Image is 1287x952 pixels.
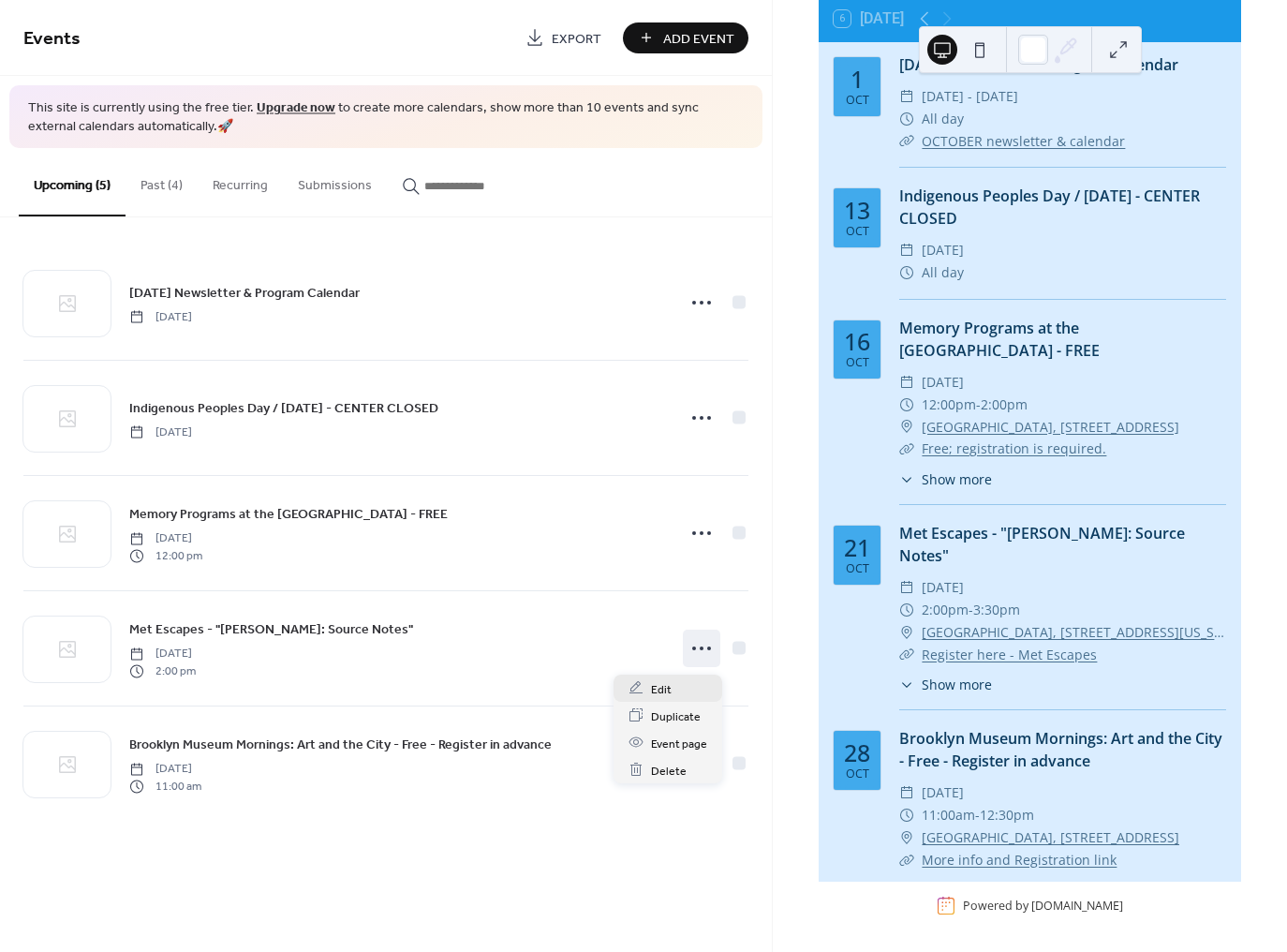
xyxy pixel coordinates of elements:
span: 2:00pm [922,599,969,621]
span: 2:00 pm [129,662,196,679]
span: Duplicate [651,707,701,726]
span: Events [23,21,81,57]
span: All day [922,108,964,130]
a: Met Escapes - "[PERSON_NAME]: Source Notes" [129,618,413,640]
div: ​ [899,130,914,153]
span: [DATE] [922,371,964,394]
a: Memory Programs at the [GEOGRAPHIC_DATA] - FREE [899,318,1100,361]
span: [DATE] [922,576,964,599]
div: ​ [899,781,914,804]
button: Past (4) [126,148,198,215]
div: 28 [844,741,870,765]
a: Indigenous Peoples Day / [DATE] - CENTER CLOSED [129,397,438,419]
span: 2:00pm [981,394,1028,416]
span: - [975,804,980,826]
button: Submissions [283,148,387,215]
a: [DATE] Newsletter & Program Calendar [899,54,1178,75]
span: [DATE] [922,239,964,261]
span: [DATE] [129,424,192,440]
span: - [969,599,973,621]
div: Powered by [963,898,1123,914]
span: 12:00 pm [129,547,202,564]
a: Export [511,22,615,53]
a: Register here - Met Escapes [922,646,1097,663]
button: ​Show more [899,469,992,489]
div: Oct [846,768,869,781]
div: ​ [899,469,914,489]
a: [GEOGRAPHIC_DATA], [STREET_ADDRESS] [922,826,1179,849]
div: Oct [846,563,869,575]
div: ​ [899,675,914,694]
span: [DATE] [129,761,201,778]
button: Upcoming (5) [19,148,126,216]
span: 11:00am [922,804,975,826]
span: Indigenous Peoples Day / [DATE] - CENTER CLOSED [129,398,438,418]
span: [DATE] Newsletter & Program Calendar [129,283,360,303]
span: - [976,394,981,416]
a: Memory Programs at the [GEOGRAPHIC_DATA] - FREE [129,503,448,525]
div: ​ [899,599,914,621]
div: 16 [844,330,870,353]
button: ​Show more [899,881,992,900]
a: OCTOBER newsletter & calendar [922,132,1125,150]
div: Oct [846,95,869,107]
span: 12:30pm [980,804,1034,826]
div: 13 [844,199,870,222]
div: ​ [899,371,914,394]
span: Delete [651,761,687,781]
span: Edit [651,679,672,699]
div: ​ [899,881,914,900]
a: Brooklyn Museum Mornings: Art and the City - Free - Register in advance [899,728,1222,771]
div: ​ [899,826,914,849]
a: [DATE] Newsletter & Program Calendar [129,282,360,304]
span: 11:00 am [129,778,201,795]
span: [DATE] [922,781,964,804]
div: ​ [899,849,914,871]
div: ​ [899,261,914,284]
span: Brooklyn Museum Mornings: Art and the City - Free - Register in advance [129,736,552,755]
div: ​ [899,576,914,599]
button: Add Event [623,22,748,53]
a: Upgrade now [257,96,335,121]
button: Recurring [198,148,283,215]
a: Free; registration is required. [922,439,1106,457]
span: Show more [922,675,992,694]
span: Event page [651,734,707,753]
span: [DATE] [129,646,196,662]
div: ​ [899,438,914,460]
div: ​ [899,644,914,666]
div: ​ [899,239,914,261]
span: Memory Programs at the [GEOGRAPHIC_DATA] - FREE [129,505,448,525]
span: 3:30pm [973,599,1020,621]
button: ​Show more [899,675,992,694]
a: [DOMAIN_NAME] [1031,898,1123,914]
div: Oct [846,357,869,369]
span: All day [922,261,964,284]
a: Met Escapes - "[PERSON_NAME]: Source Notes" [899,523,1185,566]
div: ​ [899,85,914,108]
div: ​ [899,804,914,826]
a: [GEOGRAPHIC_DATA], [STREET_ADDRESS] [922,416,1179,439]
span: 12:00pm [922,394,976,416]
span: Show more [922,469,992,489]
span: Show more [922,881,992,900]
a: Brooklyn Museum Mornings: Art and the City - Free - Register in advance [129,734,552,755]
span: This site is currently using the free tier. to create more calendars, show more than 10 events an... [28,99,744,136]
div: ​ [899,108,914,130]
div: 1 [851,67,864,91]
div: ​ [899,416,914,439]
div: ​ [899,621,914,644]
span: Export [552,29,601,49]
span: [DATE] - [DATE] [922,85,1018,108]
div: 21 [844,536,870,559]
span: Met Escapes - "[PERSON_NAME]: Source Notes" [129,620,413,640]
div: ​ [899,394,914,416]
a: More info and Registration link [922,851,1117,869]
span: [DATE] [129,308,192,325]
div: Oct [846,226,869,238]
span: Add Event [663,29,734,49]
div: Indigenous Peoples Day / [DATE] - CENTER CLOSED [899,185,1226,230]
a: [GEOGRAPHIC_DATA], [STREET_ADDRESS][US_STATE] [922,621,1226,644]
span: [DATE] [129,530,202,547]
